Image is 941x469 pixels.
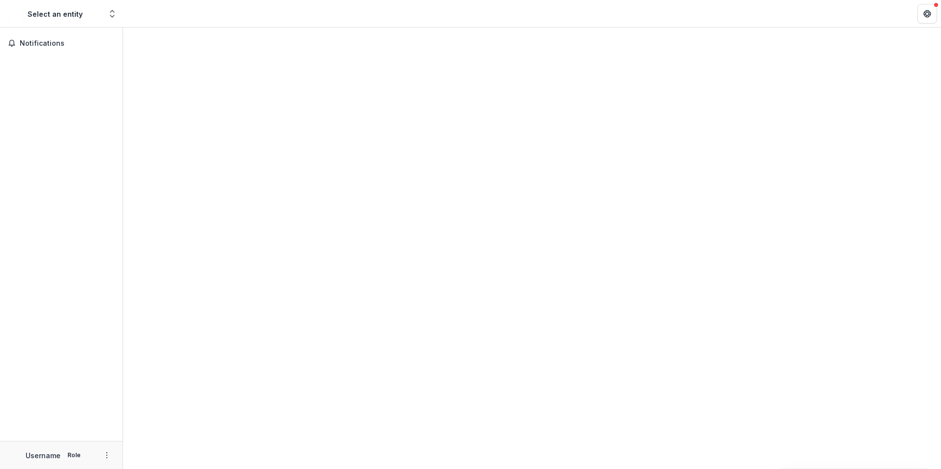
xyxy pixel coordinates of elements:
[101,449,113,461] button: More
[64,451,84,460] p: Role
[28,9,83,19] div: Select an entity
[917,4,937,24] button: Get Help
[26,450,61,461] p: Username
[105,4,119,24] button: Open entity switcher
[4,35,119,51] button: Notifications
[20,39,115,48] span: Notifications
